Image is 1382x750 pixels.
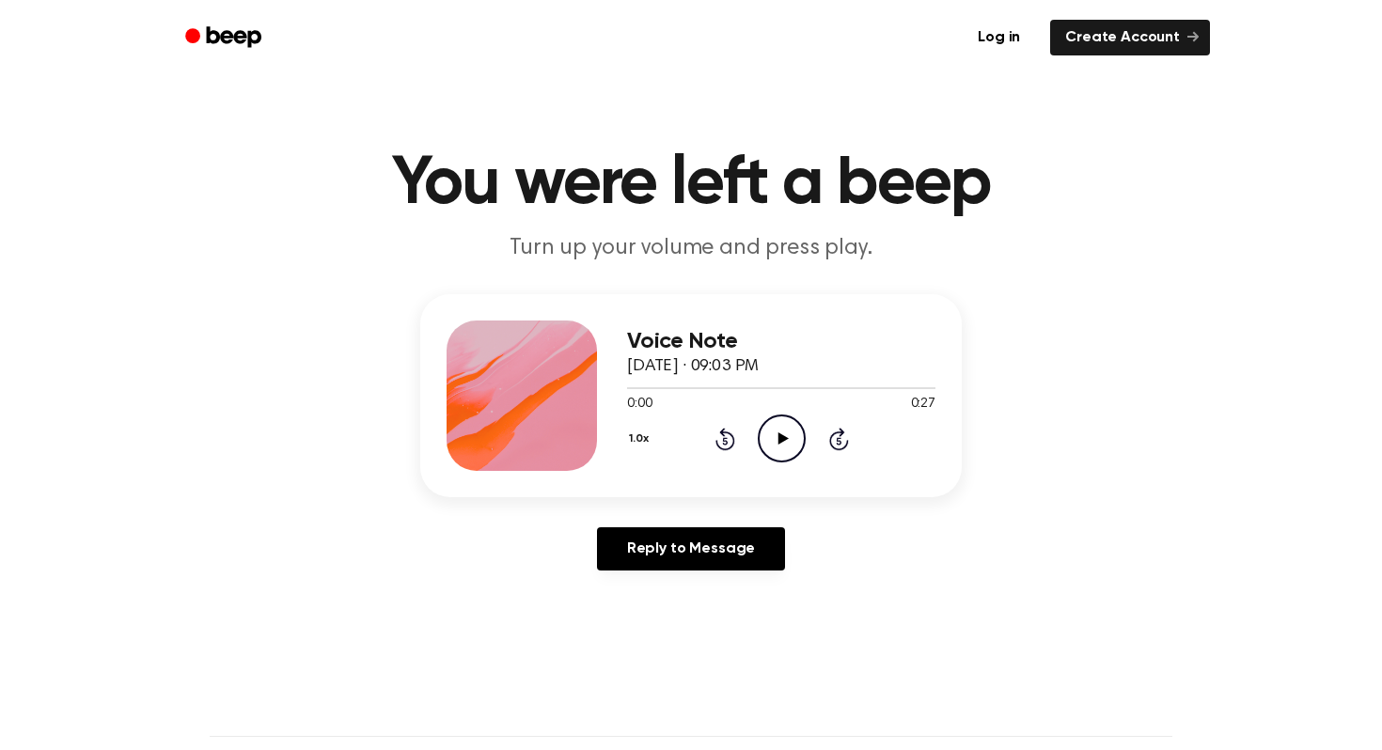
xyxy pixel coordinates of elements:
span: 0:27 [911,395,935,414]
a: Beep [172,20,278,56]
a: Reply to Message [597,527,785,570]
a: Create Account [1050,20,1210,55]
a: Log in [959,16,1039,59]
button: 1.0x [627,423,655,455]
p: Turn up your volume and press play. [330,233,1052,264]
h3: Voice Note [627,329,935,354]
h1: You were left a beep [210,150,1172,218]
span: 0:00 [627,395,652,414]
span: [DATE] · 09:03 PM [627,358,759,375]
